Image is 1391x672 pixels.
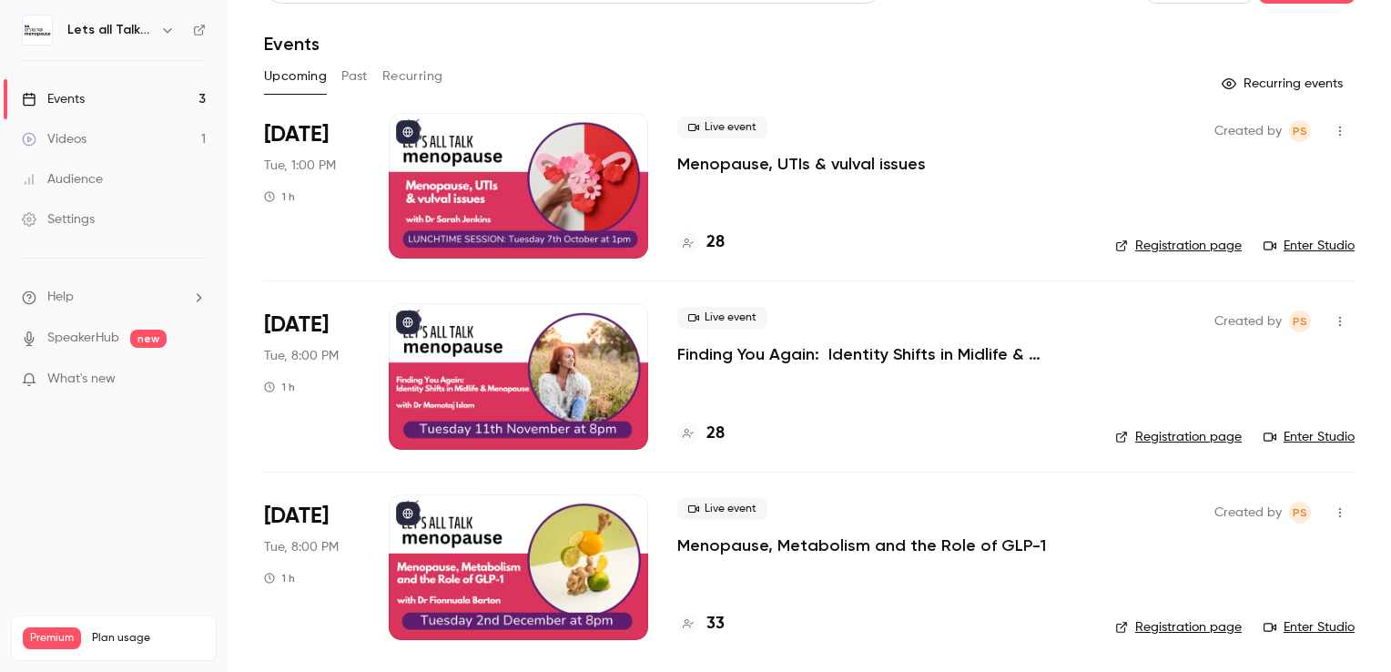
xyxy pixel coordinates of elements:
[23,627,81,649] span: Premium
[677,230,725,255] a: 28
[677,498,767,520] span: Live event
[1264,237,1355,255] a: Enter Studio
[677,117,767,138] span: Live event
[1293,120,1307,142] span: Ps
[264,380,295,394] div: 1 h
[677,153,926,175] a: Menopause, UTIs & vulval issues
[184,372,206,388] iframe: Noticeable Trigger
[22,170,103,188] div: Audience
[264,189,295,204] div: 1 h
[67,21,153,39] h6: Lets all Talk Menopause LIVE
[264,303,360,449] div: Nov 11 Tue, 8:00 PM (Europe/London)
[1115,428,1242,446] a: Registration page
[47,329,119,348] a: SpeakerHub
[382,62,443,91] button: Recurring
[264,347,339,365] span: Tue, 8:00 PM
[1214,120,1282,142] span: Created by
[22,90,85,108] div: Events
[130,330,167,348] span: new
[22,210,95,229] div: Settings
[677,343,1086,365] a: Finding You Again: Identity Shifts in Midlife & Menopause
[264,113,360,259] div: Oct 7 Tue, 1:00 PM (Europe/London)
[22,130,86,148] div: Videos
[677,612,725,636] a: 33
[264,62,327,91] button: Upcoming
[264,494,360,640] div: Dec 2 Tue, 8:00 PM (Europe/London)
[1293,311,1307,332] span: Ps
[1289,311,1311,332] span: Phil spurr
[1115,618,1242,636] a: Registration page
[1264,428,1355,446] a: Enter Studio
[677,307,767,329] span: Live event
[1293,502,1307,524] span: Ps
[92,631,205,646] span: Plan usage
[706,612,725,636] h4: 33
[264,502,329,531] span: [DATE]
[47,370,116,389] span: What's new
[677,422,725,446] a: 28
[1214,311,1282,332] span: Created by
[341,62,368,91] button: Past
[264,571,295,585] div: 1 h
[1213,69,1355,98] button: Recurring events
[1115,237,1242,255] a: Registration page
[1264,618,1355,636] a: Enter Studio
[706,230,725,255] h4: 28
[264,33,320,55] h1: Events
[264,157,336,175] span: Tue, 1:00 PM
[23,15,52,45] img: Lets all Talk Menopause LIVE
[706,422,725,446] h4: 28
[264,120,329,149] span: [DATE]
[264,311,329,340] span: [DATE]
[1214,502,1282,524] span: Created by
[47,288,74,307] span: Help
[22,288,206,307] li: help-dropdown-opener
[1289,120,1311,142] span: Phil spurr
[677,535,1046,556] a: Menopause, Metabolism and the Role of GLP-1
[1289,502,1311,524] span: Phil spurr
[264,538,339,556] span: Tue, 8:00 PM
